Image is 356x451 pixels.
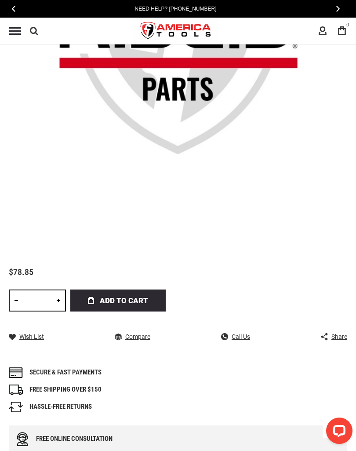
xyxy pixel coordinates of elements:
[29,385,102,394] div: FREE SHIPPING OVER $150
[331,334,347,340] span: Share
[29,402,92,411] div: HASSLE-FREE RETURNS
[132,4,219,13] a: Need Help? [PHONE_NUMBER]
[9,267,33,277] span: $78.85
[232,334,250,340] span: Call Us
[221,333,250,341] a: Call Us
[125,334,150,340] span: Compare
[346,22,349,27] span: 0
[100,290,148,312] span: Add to Cart
[36,435,113,443] div: Free online consultation
[9,27,21,35] div: Menu
[9,385,23,395] img: shipping
[29,368,102,377] div: Secure & fast payments
[133,15,218,48] img: America Tools
[336,5,340,12] span: Next
[9,402,23,412] img: returns
[70,290,166,312] button: Add to Cart
[9,367,23,378] img: payments
[9,333,44,341] a: Wish List
[319,414,356,451] iframe: LiveChat chat widget
[19,334,44,340] span: Wish List
[133,15,218,48] a: store logo
[115,333,150,341] a: Compare
[334,22,350,39] a: 0
[12,5,15,12] span: Previous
